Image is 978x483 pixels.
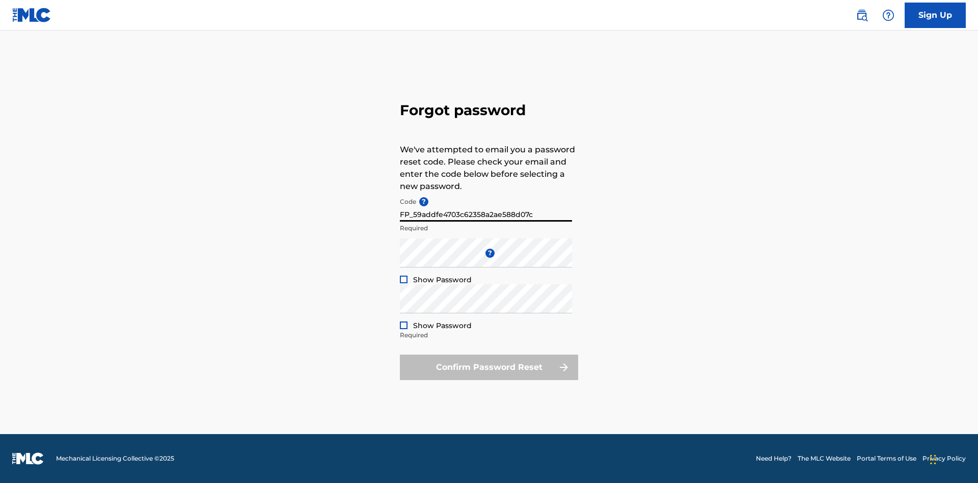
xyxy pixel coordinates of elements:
div: Drag [930,444,936,475]
img: MLC Logo [12,8,51,22]
p: Required [400,331,572,340]
div: Help [878,5,899,25]
span: Show Password [413,321,472,330]
a: Privacy Policy [922,454,966,463]
a: Portal Terms of Use [857,454,916,463]
a: Need Help? [756,454,792,463]
a: The MLC Website [798,454,851,463]
iframe: Chat Widget [927,434,978,483]
p: Required [400,224,572,233]
img: logo [12,452,44,465]
a: Public Search [852,5,872,25]
p: We've attempted to email you a password reset code. Please check your email and enter the code be... [400,144,578,193]
span: ? [419,197,428,206]
h3: Forgot password [400,101,578,119]
span: Show Password [413,275,472,284]
img: help [882,9,894,21]
span: ? [485,249,495,258]
a: Sign Up [905,3,966,28]
span: Mechanical Licensing Collective © 2025 [56,454,174,463]
img: search [856,9,868,21]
